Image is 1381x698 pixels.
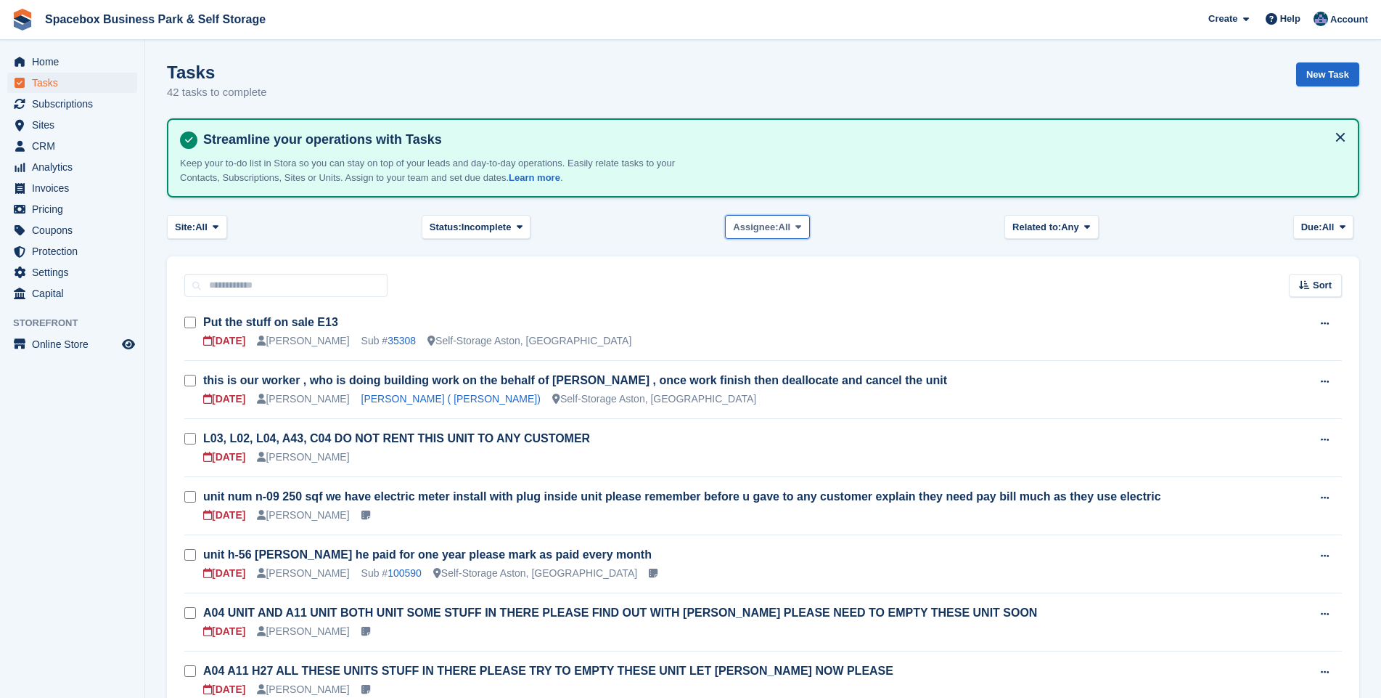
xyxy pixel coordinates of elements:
span: CRM [32,136,119,156]
a: L03, L02, L04, A43, C04 DO NOT RENT THIS UNIT TO ANY CUSTOMER [203,432,590,445]
a: menu [7,199,137,219]
img: Daud [1314,12,1328,26]
div: [DATE] [203,508,245,523]
span: All [195,220,208,235]
button: Status: Incomplete [422,215,530,239]
a: A04 A11 H27 ALL THESE UNITS STUFF IN THERE PLEASE TRY TO EMPTY THESE UNIT LET [PERSON_NAME] NOW P... [203,665,893,677]
span: Coupons [32,220,119,240]
a: [PERSON_NAME] ( [PERSON_NAME]) [361,393,541,405]
span: Subscriptions [32,94,119,114]
a: menu [7,220,137,240]
span: Account [1330,12,1368,27]
span: Site: [175,220,195,235]
div: [PERSON_NAME] [257,508,349,523]
div: [DATE] [203,566,245,581]
span: Related to: [1012,220,1061,235]
a: 35308 [388,335,416,346]
div: Self-Storage Aston, [GEOGRAPHIC_DATA] [552,391,756,407]
a: menu [7,178,137,198]
a: menu [7,52,137,72]
div: [DATE] [203,682,245,697]
span: Pricing [32,199,119,219]
img: stora-icon-8386f47178a22dfd0bd8f6a31ec36ba5ce8667c1dd55bd0f319d3a0aa187defe.svg [12,9,33,31]
div: [DATE] [203,333,245,349]
a: Put the stuff on sale E13 [203,316,338,328]
button: Related to: Any [1004,215,1098,239]
span: Incomplete [462,220,512,235]
a: menu [7,283,137,304]
a: this is our worker , who is doing building work on the behalf of [PERSON_NAME] , once work finish... [203,374,947,386]
span: Status: [430,220,462,235]
div: [DATE] [203,391,245,407]
h1: Tasks [167,62,267,82]
a: Preview store [120,336,137,353]
span: Create [1208,12,1237,26]
div: [PERSON_NAME] [257,624,349,639]
div: [DATE] [203,624,245,639]
a: menu [7,241,137,261]
button: Due: All [1293,215,1353,239]
p: Keep your to-do list in Stora so you can stay on top of your leads and day-to-day operations. Eas... [180,156,688,184]
span: Capital [32,283,119,304]
span: Tasks [32,73,119,93]
span: Sort [1313,278,1332,293]
div: [DATE] [203,450,245,465]
a: unit h-56 [PERSON_NAME] he paid for one year please mark as paid every month [203,548,652,561]
a: menu [7,94,137,114]
button: Site: All [167,215,227,239]
span: Analytics [32,157,119,177]
a: menu [7,157,137,177]
button: Assignee: All [725,215,810,239]
h4: Streamline your operations with Tasks [197,131,1346,148]
span: All [1322,220,1335,235]
div: [PERSON_NAME] [257,682,349,697]
div: Self-Storage Aston, [GEOGRAPHIC_DATA] [427,333,631,349]
a: menu [7,334,137,354]
div: [PERSON_NAME] [257,391,349,407]
span: All [779,220,791,235]
a: 100590 [388,567,422,579]
a: Spacebox Business Park & Self Storage [39,7,271,31]
div: [PERSON_NAME] [257,333,349,349]
span: Online Store [32,334,119,354]
div: [PERSON_NAME] [257,566,349,581]
div: [PERSON_NAME] [257,450,349,465]
span: Any [1061,220,1079,235]
span: Storefront [13,316,144,330]
a: unit num n-09 250 sqf we have electric meter install with plug inside unit please remember before... [203,490,1161,503]
div: Sub # [361,566,422,581]
a: menu [7,115,137,135]
a: menu [7,262,137,283]
div: Self-Storage Aston, [GEOGRAPHIC_DATA] [433,566,637,581]
div: Sub # [361,333,417,349]
a: New Task [1296,62,1359,86]
span: Due: [1301,220,1322,235]
span: Home [32,52,119,72]
span: Sites [32,115,119,135]
a: Learn more [509,172,560,183]
a: A04 UNIT AND A11 UNIT BOTH UNIT SOME STUFF IN THERE PLEASE FIND OUT WITH [PERSON_NAME] PLEASE NEE... [203,606,1037,619]
span: Help [1280,12,1300,26]
span: Settings [32,262,119,283]
span: Invoices [32,178,119,198]
a: menu [7,136,137,156]
a: menu [7,73,137,93]
p: 42 tasks to complete [167,84,267,101]
span: Assignee: [733,220,778,235]
span: Protection [32,241,119,261]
